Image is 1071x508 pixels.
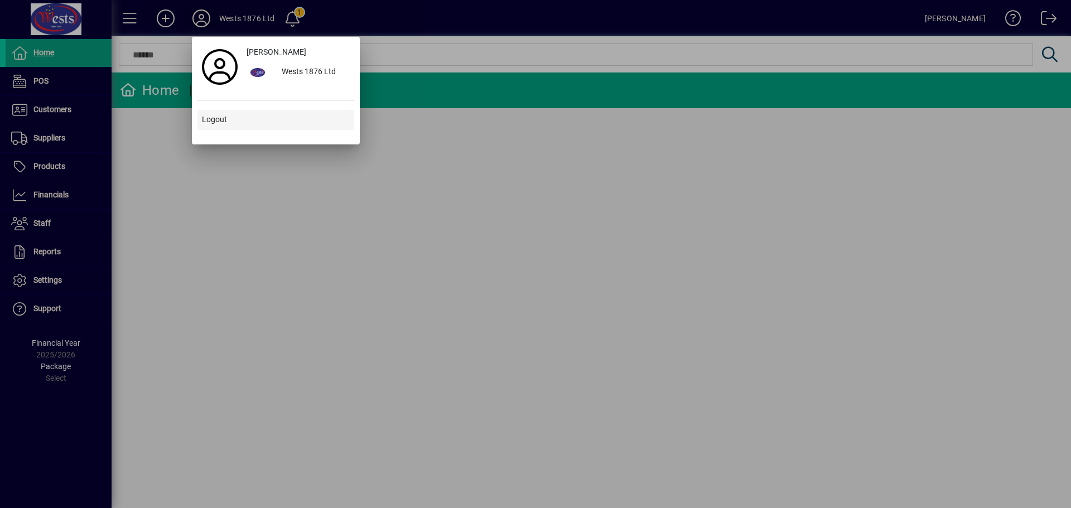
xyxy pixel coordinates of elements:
[247,46,306,58] span: [PERSON_NAME]
[242,42,354,62] a: [PERSON_NAME]
[197,110,354,130] button: Logout
[273,62,354,83] div: Wests 1876 Ltd
[202,114,227,125] span: Logout
[242,62,354,83] button: Wests 1876 Ltd
[197,57,242,77] a: Profile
